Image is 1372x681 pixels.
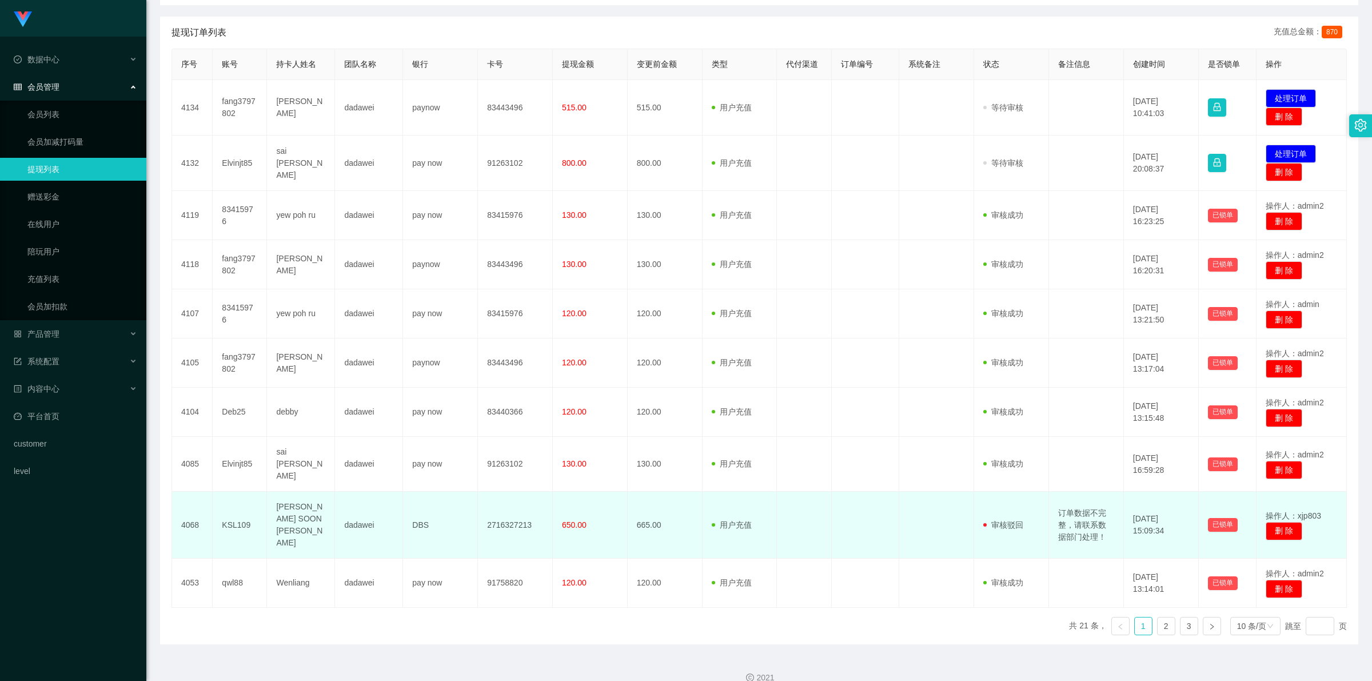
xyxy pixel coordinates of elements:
[213,289,267,338] td: 83415976
[478,240,553,289] td: 83443496
[403,437,478,492] td: pay now
[335,492,403,559] td: dadawei
[1208,576,1238,590] button: 已锁单
[628,240,703,289] td: 130.00
[1133,59,1165,69] span: 创建时间
[628,338,703,388] td: 120.00
[14,330,22,338] i: 图标: appstore-o
[562,158,587,168] span: 800.00
[1124,492,1199,559] td: [DATE] 15:09:34
[267,191,335,240] td: yew poh ru
[1266,310,1302,329] button: 删 除
[478,191,553,240] td: 83415976
[335,80,403,136] td: dadawei
[712,358,752,367] span: 用户充值
[335,338,403,388] td: dadawei
[181,59,197,69] span: 序号
[267,437,335,492] td: sai [PERSON_NAME]
[171,26,226,39] span: 提现订单列表
[562,358,587,367] span: 120.00
[1203,617,1221,635] li: 下一页
[983,358,1023,367] span: 审核成功
[1135,618,1152,635] a: 1
[1266,107,1302,126] button: 删 除
[983,520,1023,529] span: 审核驳回
[1237,618,1266,635] div: 10 条/页
[172,492,213,559] td: 4068
[712,59,728,69] span: 类型
[403,289,478,338] td: pay now
[841,59,873,69] span: 订单编号
[27,213,137,236] a: 在线用户
[1208,457,1238,471] button: 已锁单
[1111,617,1130,635] li: 上一页
[628,559,703,608] td: 120.00
[276,59,316,69] span: 持卡人姓名
[213,492,267,559] td: KSL109
[1322,26,1342,38] span: 870
[478,136,553,191] td: 91263102
[712,103,752,112] span: 用户充值
[1266,145,1316,163] button: 处理订单
[1069,617,1106,635] li: 共 21 条，
[628,80,703,136] td: 515.00
[1208,98,1226,117] button: 图标: lock
[1124,338,1199,388] td: [DATE] 13:17:04
[1266,300,1319,309] span: 操作人：admin
[1208,209,1238,222] button: 已锁单
[14,384,59,393] span: 内容中心
[712,260,752,269] span: 用户充值
[1124,437,1199,492] td: [DATE] 16:59:28
[1124,191,1199,240] td: [DATE] 16:23:25
[14,82,59,91] span: 会员管理
[172,80,213,136] td: 4134
[14,460,137,483] a: level
[1208,258,1238,272] button: 已锁单
[1124,289,1199,338] td: [DATE] 13:21:50
[628,191,703,240] td: 130.00
[267,388,335,437] td: debby
[1049,492,1124,559] td: 订单数据不完整，请联系数据部门处理！
[712,158,752,168] span: 用户充值
[1058,59,1090,69] span: 备注信息
[27,158,137,181] a: 提现列表
[213,240,267,289] td: fang3797802
[335,191,403,240] td: dadawei
[1267,623,1274,631] i: 图标: down
[983,59,999,69] span: 状态
[14,357,59,366] span: 系统配置
[712,407,752,416] span: 用户充值
[1354,119,1367,132] i: 图标: setting
[14,432,137,455] a: customer
[562,260,587,269] span: 130.00
[403,338,478,388] td: paynow
[213,80,267,136] td: fang3797802
[1208,59,1240,69] span: 是否锁单
[1266,409,1302,427] button: 删 除
[27,240,137,263] a: 陪玩用户
[1208,518,1238,532] button: 已锁单
[335,388,403,437] td: dadawei
[1266,349,1324,358] span: 操作人：admin2
[1124,559,1199,608] td: [DATE] 13:14:01
[1208,307,1238,321] button: 已锁单
[487,59,503,69] span: 卡号
[213,136,267,191] td: Elvinjt85
[14,405,137,428] a: 图标: dashboard平台首页
[478,289,553,338] td: 83415976
[478,437,553,492] td: 91263102
[344,59,376,69] span: 团队名称
[983,459,1023,468] span: 审核成功
[478,559,553,608] td: 91758820
[27,295,137,318] a: 会员加扣款
[403,136,478,191] td: pay now
[983,309,1023,318] span: 审核成功
[172,240,213,289] td: 4118
[335,136,403,191] td: dadawei
[1124,240,1199,289] td: [DATE] 16:20:31
[14,55,59,64] span: 数据中心
[1208,405,1238,419] button: 已锁单
[562,459,587,468] span: 130.00
[267,338,335,388] td: [PERSON_NAME]
[172,388,213,437] td: 4104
